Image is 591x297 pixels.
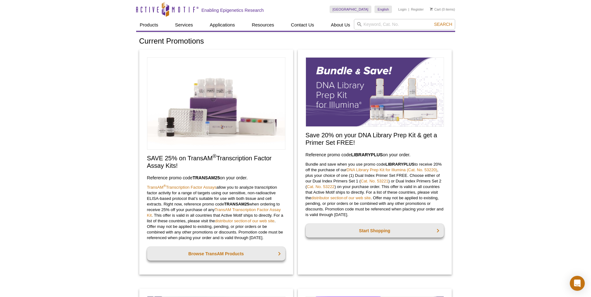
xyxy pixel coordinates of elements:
[432,21,454,27] button: Search
[212,153,216,159] sup: ®
[193,175,220,180] strong: TRANSAM25
[327,19,354,31] a: About Us
[147,185,217,190] a: TransAM®Transcription Factor Assays
[248,19,278,31] a: Resources
[306,57,444,127] img: Save on our DNA Library Prep Kit
[147,185,285,241] p: allow you to analyze transcription factor activity for a range of targets using our sensitive, no...
[202,7,264,13] h2: Enabling Epigenetics Research
[306,131,444,146] h2: Save 20% on your DNA Library Prep Kit & get a Primer Set FREE!
[306,151,444,158] h3: Reference promo code on your order.
[311,196,371,200] a: distributor section of our web site
[398,7,407,12] a: Login
[430,7,441,12] a: Cart
[306,162,444,218] p: Bundle and save when you use promo code to receive 20% off the purchase of our , plus your choice...
[147,154,285,169] h2: SAVE 25% on TransAM Transcription Factor Assay Kits!
[147,207,281,218] a: TransAM Transcription Factor Assay Kit
[346,167,437,172] a: DNA Library Prep Kit for Illumina (Cat. No. 53220)
[147,57,285,150] img: Save on TransAM
[430,6,455,13] li: (0 items)
[147,174,285,181] h3: Reference promo code on your order.
[411,7,424,12] a: Register
[215,219,274,223] a: distributor section of our web site
[570,276,585,291] div: Open Intercom Messenger
[171,19,197,31] a: Services
[330,6,372,13] a: [GEOGRAPHIC_DATA]
[434,22,452,27] span: Search
[354,19,455,30] input: Keyword, Cat. No.
[147,247,285,261] a: Browse TransAM Products
[287,19,318,31] a: Contact Us
[206,19,239,31] a: Applications
[385,162,414,167] strong: LIBRARYPLUS
[351,152,383,157] strong: LIBRARYPLUS
[307,184,335,189] a: Cat. No. 53222
[164,184,166,187] sup: ®
[136,19,162,31] a: Products
[224,202,249,206] strong: TRANSAM25
[361,179,388,183] a: Cat. No. 53221
[374,6,392,13] a: English
[139,37,452,46] h1: Current Promotions
[306,224,444,238] a: Start Shopping
[430,7,433,11] img: Your Cart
